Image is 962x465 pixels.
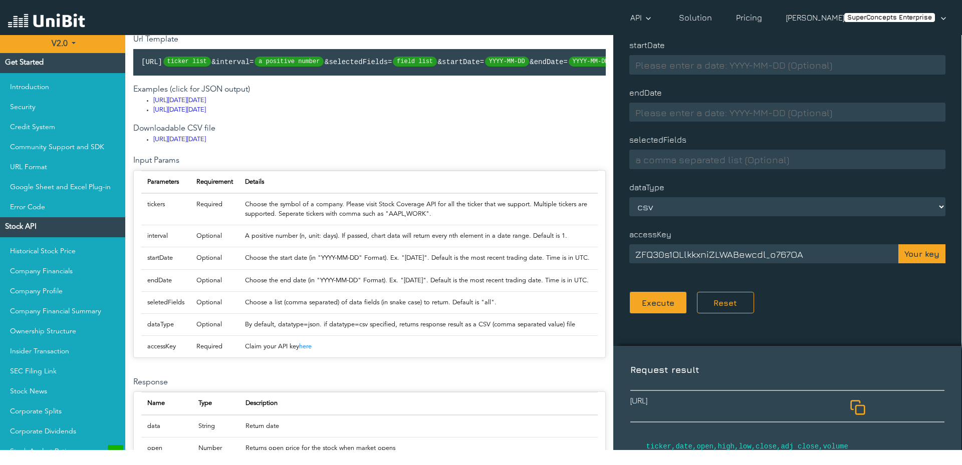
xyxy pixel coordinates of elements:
[141,437,192,459] td: open
[299,343,312,350] a: here
[190,171,239,193] th: Requirement
[245,342,592,351] p: Claim your API key
[141,247,190,269] td: startDate
[133,123,606,135] p: Downloadable CSV file
[141,415,192,437] td: data
[626,8,659,28] a: API
[485,57,529,67] span: YYYY-MM-DD
[163,57,211,67] span: ticker list
[239,415,598,437] td: Return date
[569,57,613,67] span: YYYY-MM-DD
[245,320,592,329] p: By default, datatype=json. if datatype=csv specified, returns response result as a CSV (comma sep...
[844,13,935,22] span: SuperConcepts Enterprise
[629,291,687,314] button: Execute
[245,200,592,219] p: Choose the symbol of a company. Please visit Stock Coverage API for all the ticker that we suppor...
[629,173,945,193] p: dataType
[190,225,239,247] td: Optional
[629,31,945,51] p: startDate
[192,415,239,437] td: String
[190,269,239,291] td: Optional
[133,378,606,387] h6: Response
[239,392,598,415] th: Description
[239,437,598,459] td: Returns open price for the stock when market opens
[141,225,190,247] td: interval
[629,220,945,240] p: accessKey
[245,276,592,285] p: Choose the end date (in "YYYY-MM-DD" Format). Ex. "[DATE]". Default is the most recent trading da...
[239,171,598,193] th: Details
[153,97,206,104] a: [URL][DATE][DATE]
[245,253,592,263] p: Choose the start date (in "YYYY-MM-DD" Format). Ex. "[DATE]". Default is the most recent trading ...
[141,336,190,358] td: accessKey
[141,291,190,313] td: seletedFields
[153,107,206,113] a: [URL][DATE][DATE]
[245,298,592,307] p: Choose a list (comma separated) of data fields (in snake case) to return. Default is "all".
[630,363,945,387] p: Request result
[732,8,766,28] a: Pricing
[192,437,239,459] td: Number
[629,79,945,99] p: endDate
[898,244,945,263] button: Your key
[141,269,190,291] td: endDate
[133,156,606,166] h6: Input Params
[245,231,592,241] p: A positive number (n, unit: days). If passed, chart data will return every nth element in a date ...
[192,392,239,415] th: Type
[133,84,606,96] p: Examples (click for JSON output)
[190,291,239,313] td: Optional
[629,244,899,263] input: Your key
[141,193,190,225] td: tickers
[190,193,239,225] td: Required
[697,292,754,313] button: Reset
[133,34,606,46] p: Url Template
[629,126,945,146] p: selectedFields
[190,313,239,335] td: Optional
[141,50,790,74] code: [URL] &interval= &selectedFields= &startDate= &endDate= &dataType= &accessKey=
[190,247,239,269] td: Optional
[646,442,848,450] code: ticker,date,open,high,low,close,adj close,volume
[52,40,68,48] b: V2.0
[623,394,843,418] a: [URL]
[108,445,123,459] span: new
[141,392,192,415] th: Name
[153,136,206,143] a: [URL][DATE][DATE]
[190,336,239,358] td: Required
[141,171,190,193] th: Parameters
[782,8,954,28] a: [PERSON_NAME]SuperConcepts Enterprise
[8,12,85,31] img: UniBit Logo
[141,313,190,335] td: dataType
[255,57,324,67] span: a positive number
[675,8,716,28] a: Solution
[393,57,437,67] span: field list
